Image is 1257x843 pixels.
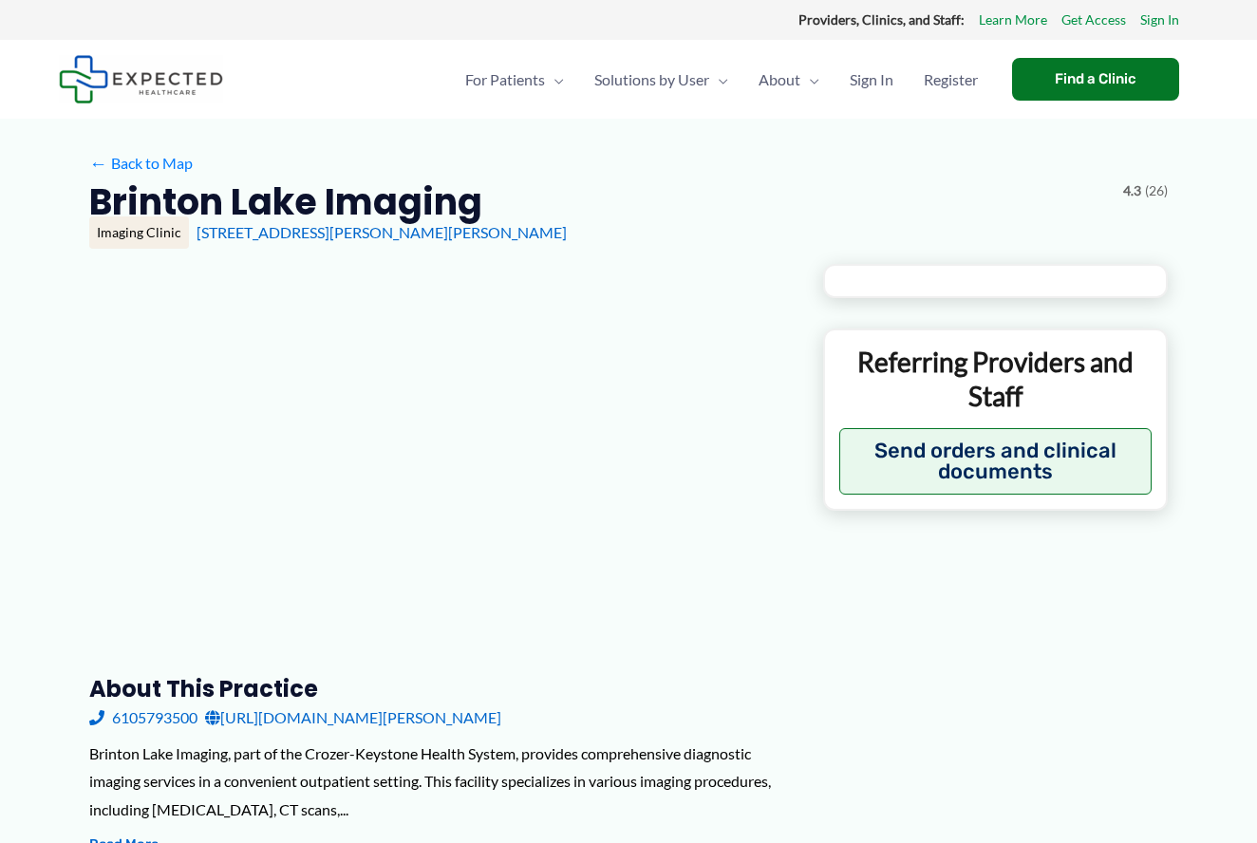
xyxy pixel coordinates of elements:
span: For Patients [465,47,545,113]
a: AboutMenu Toggle [743,47,835,113]
a: ←Back to Map [89,149,193,178]
span: About [759,47,800,113]
span: Solutions by User [594,47,709,113]
div: Imaging Clinic [89,216,189,249]
span: Menu Toggle [800,47,819,113]
span: Menu Toggle [545,47,564,113]
span: Register [924,47,978,113]
a: [STREET_ADDRESS][PERSON_NAME][PERSON_NAME] [197,223,567,241]
a: Sign In [835,47,909,113]
nav: Primary Site Navigation [450,47,993,113]
a: 6105793500 [89,703,197,732]
strong: Providers, Clinics, and Staff: [798,11,965,28]
a: Sign In [1140,8,1179,32]
a: Learn More [979,8,1047,32]
a: Register [909,47,993,113]
span: (26) [1145,178,1168,203]
a: [URL][DOMAIN_NAME][PERSON_NAME] [205,703,501,732]
p: Referring Providers and Staff [839,345,1152,414]
span: Menu Toggle [709,47,728,113]
a: Find a Clinic [1012,58,1179,101]
img: Expected Healthcare Logo - side, dark font, small [59,55,223,103]
a: Get Access [1061,8,1126,32]
span: Sign In [850,47,893,113]
button: Send orders and clinical documents [839,428,1152,495]
a: Solutions by UserMenu Toggle [579,47,743,113]
span: 4.3 [1123,178,1141,203]
h2: Brinton Lake Imaging [89,178,482,225]
div: Brinton Lake Imaging, part of the Crozer-Keystone Health System, provides comprehensive diagnosti... [89,740,793,824]
a: For PatientsMenu Toggle [450,47,579,113]
h3: About this practice [89,674,793,703]
span: ← [89,154,107,172]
